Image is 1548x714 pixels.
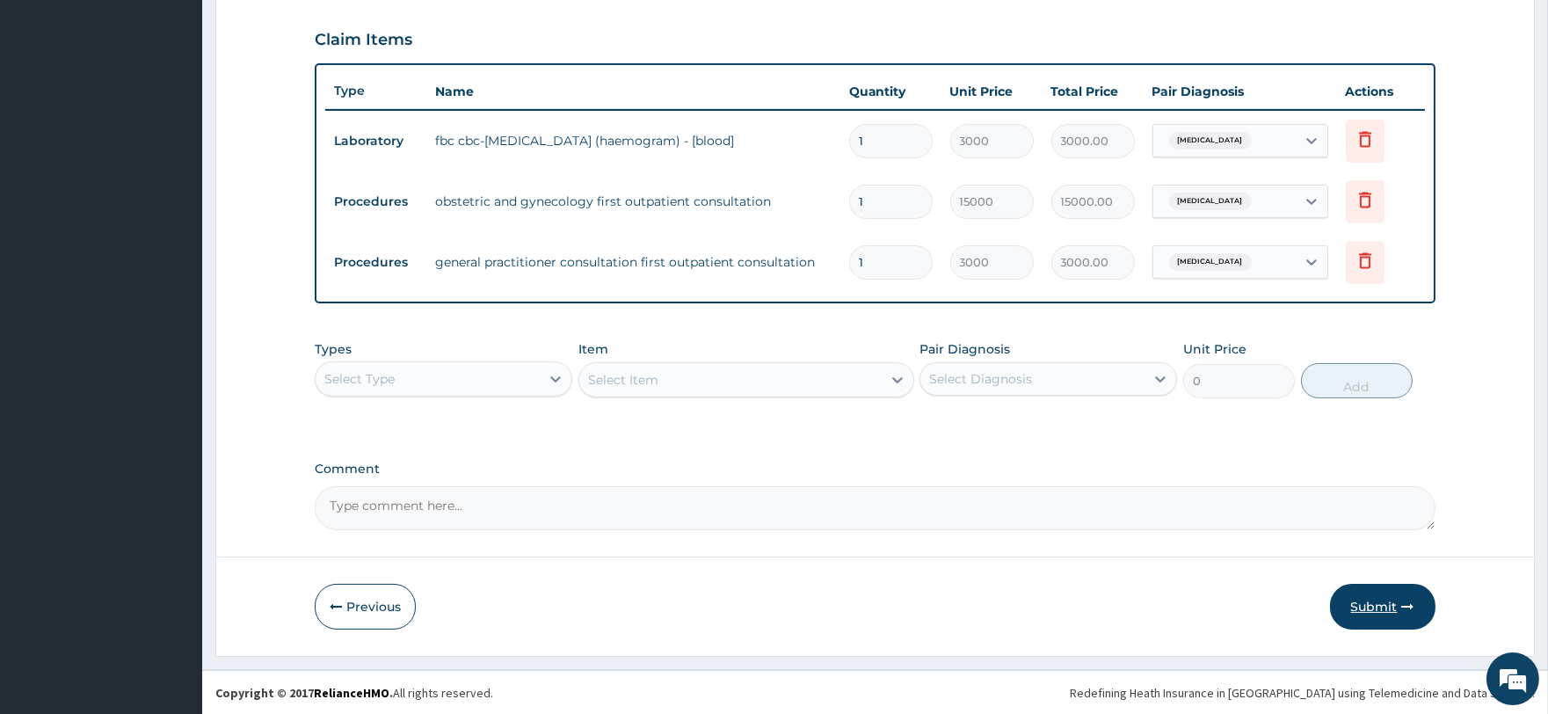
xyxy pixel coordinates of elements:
[1301,363,1413,398] button: Add
[215,685,393,701] strong: Copyright © 2017 .
[1337,74,1425,109] th: Actions
[315,584,416,630] button: Previous
[288,9,331,51] div: Minimize live chat window
[426,123,839,158] td: fbc cbc-[MEDICAL_DATA] (haemogram) - [blood]
[1169,132,1252,149] span: [MEDICAL_DATA]
[1169,193,1252,210] span: [MEDICAL_DATA]
[426,244,839,280] td: general practitioner consultation first outpatient consultation
[9,480,335,542] textarea: Type your message and hit 'Enter'
[1070,684,1535,702] div: Redefining Heath Insurance in [GEOGRAPHIC_DATA] using Telemedicine and Data Science!
[919,340,1010,358] label: Pair Diagnosis
[1169,253,1252,271] span: [MEDICAL_DATA]
[426,74,839,109] th: Name
[324,370,395,388] div: Select Type
[1330,584,1435,630] button: Submit
[1144,74,1337,109] th: Pair Diagnosis
[314,685,389,701] a: RelianceHMO
[1043,74,1144,109] th: Total Price
[315,462,1435,477] label: Comment
[91,98,295,121] div: Chat with us now
[102,222,243,399] span: We're online!
[325,125,426,157] td: Laboratory
[33,88,71,132] img: d_794563401_company_1708531726252_794563401
[315,31,412,50] h3: Claim Items
[426,184,839,219] td: obstetric and gynecology first outpatient consultation
[1183,340,1246,358] label: Unit Price
[325,186,426,218] td: Procedures
[325,75,426,107] th: Type
[315,342,352,357] label: Types
[578,340,608,358] label: Item
[840,74,941,109] th: Quantity
[325,246,426,279] td: Procedures
[929,370,1032,388] div: Select Diagnosis
[941,74,1043,109] th: Unit Price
